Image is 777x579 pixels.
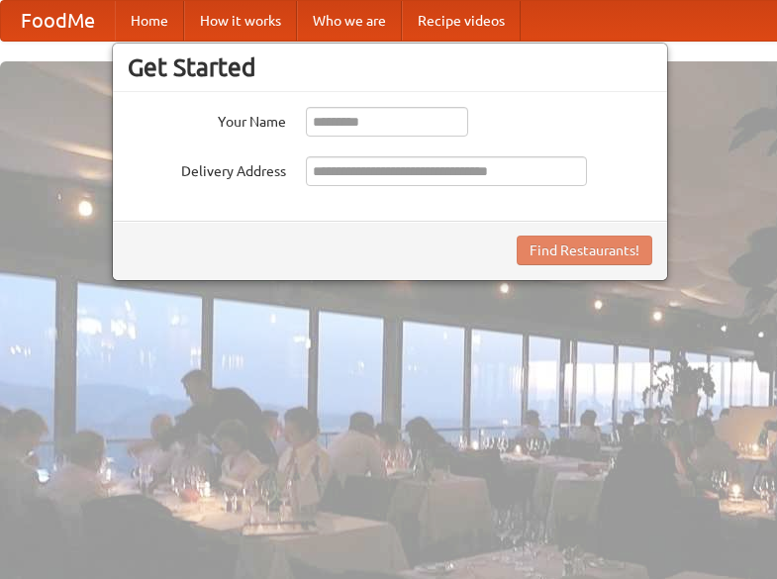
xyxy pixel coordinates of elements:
[184,1,297,41] a: How it works
[115,1,184,41] a: Home
[128,156,286,181] label: Delivery Address
[402,1,521,41] a: Recipe videos
[128,52,652,82] h3: Get Started
[128,107,286,132] label: Your Name
[297,1,402,41] a: Who we are
[1,1,115,41] a: FoodMe
[517,236,652,265] button: Find Restaurants!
